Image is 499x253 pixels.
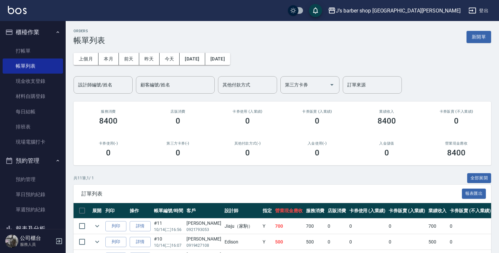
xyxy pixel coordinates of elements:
[128,203,152,218] th: 操作
[130,237,151,247] a: 詳情
[176,148,180,157] h3: 0
[448,203,492,218] th: 卡券販賣 (不入業績)
[3,43,63,58] a: 打帳單
[326,218,348,234] td: 0
[180,53,205,65] button: [DATE]
[348,203,387,218] th: 卡券使用 (入業績)
[3,152,63,169] button: 預約管理
[360,141,414,146] h2: 入金儲值
[3,104,63,119] a: 每日結帳
[151,109,205,114] h2: 店販消費
[304,203,326,218] th: 服務消費
[273,203,304,218] th: 營業現金應收
[462,189,486,199] button: 報表匯出
[74,53,98,65] button: 上個月
[119,53,139,65] button: 前天
[336,7,461,15] div: J’s barber shop [GEOGRAPHIC_DATA][PERSON_NAME]
[221,109,274,114] h2: 卡券使用 (入業績)
[3,89,63,104] a: 材料自購登錄
[154,227,183,233] p: 10/14 (二) 16:56
[223,234,261,250] td: Edison
[348,218,387,234] td: 0
[139,53,160,65] button: 昨天
[315,116,319,126] h3: 0
[290,109,344,114] h2: 卡券販賣 (入業績)
[325,4,463,17] button: J’s barber shop [GEOGRAPHIC_DATA][PERSON_NAME]
[378,116,396,126] h3: 8400
[261,203,273,218] th: 指定
[223,203,261,218] th: 設計師
[327,80,337,90] button: Open
[448,234,492,250] td: 0
[186,236,221,242] div: [PERSON_NAME]
[151,141,205,146] h2: 第三方卡券(-)
[462,190,486,196] a: 報表匯出
[309,4,322,17] button: save
[427,218,448,234] td: 700
[261,218,273,234] td: Y
[3,220,63,237] button: 報表及分析
[3,187,63,202] a: 單日預約紀錄
[245,116,250,126] h3: 0
[81,141,135,146] h2: 卡券使用(-)
[74,36,105,45] h3: 帳單列表
[315,148,319,157] h3: 0
[3,172,63,187] a: 預約管理
[98,53,119,65] button: 本月
[185,203,223,218] th: 客戶
[221,141,274,146] h2: 其他付款方式(-)
[8,6,27,14] img: Logo
[304,234,326,250] td: 500
[105,221,126,231] button: 列印
[466,5,491,17] button: 登出
[20,235,54,241] h5: 公司櫃台
[160,53,180,65] button: 今天
[186,220,221,227] div: [PERSON_NAME]
[384,148,389,157] h3: 0
[5,235,18,248] img: Person
[92,221,102,231] button: expand row
[3,58,63,74] a: 帳單列表
[152,218,185,234] td: #11
[176,116,180,126] h3: 0
[186,227,221,233] p: 0921793053
[273,234,304,250] td: 500
[104,203,128,218] th: 列印
[466,31,491,43] button: 新開單
[154,242,183,248] p: 10/14 (二) 16:07
[20,241,54,247] p: 服務人員
[326,203,348,218] th: 店販消費
[3,74,63,89] a: 現金收支登錄
[387,234,427,250] td: 0
[223,218,261,234] td: Jiaju（家駒）
[290,141,344,146] h2: 入金使用(-)
[429,109,483,114] h2: 卡券販賣 (不入業績)
[205,53,230,65] button: [DATE]
[261,234,273,250] td: Y
[152,234,185,250] td: #10
[466,34,491,40] a: 新開單
[3,202,63,217] a: 單週預約紀錄
[448,218,492,234] td: 0
[92,237,102,247] button: expand row
[387,203,427,218] th: 卡券販賣 (入業績)
[429,141,483,146] h2: 營業現金應收
[91,203,104,218] th: 展開
[447,148,466,157] h3: 8400
[360,109,414,114] h2: 業績收入
[81,191,462,197] span: 訂單列表
[245,148,250,157] h3: 0
[454,116,459,126] h3: 0
[74,29,105,33] h2: ORDERS
[326,234,348,250] td: 0
[273,218,304,234] td: 700
[348,234,387,250] td: 0
[186,242,221,248] p: 0919427108
[304,218,326,234] td: 700
[3,134,63,149] a: 現場電腦打卡
[130,221,151,231] a: 詳情
[152,203,185,218] th: 帳單編號/時間
[81,109,135,114] h3: 服務消費
[106,148,111,157] h3: 0
[427,234,448,250] td: 500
